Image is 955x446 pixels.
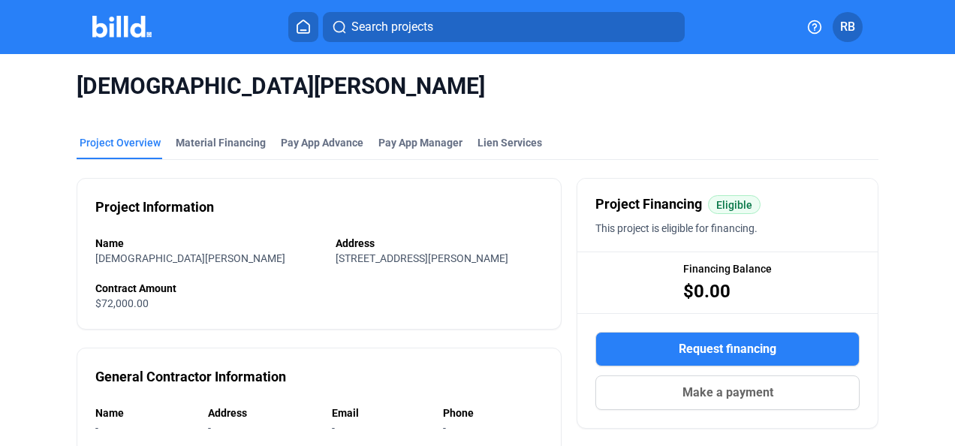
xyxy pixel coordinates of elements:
div: Project Overview [80,135,161,150]
span: - [332,422,335,434]
div: Address [208,405,316,420]
div: Material Financing [176,135,266,150]
span: This project is eligible for financing. [595,222,758,234]
span: RB [840,18,855,36]
div: Email [332,405,428,420]
span: Pay App Manager [378,135,462,150]
button: RB [833,12,863,42]
span: Financing Balance [683,261,772,276]
div: Pay App Advance [281,135,363,150]
div: Project Information [95,197,214,218]
span: - [95,422,98,434]
div: Lien Services [477,135,542,150]
div: General Contractor Information [95,366,286,387]
mat-chip: Eligible [708,195,761,214]
span: Search projects [351,18,433,36]
span: Project Financing [595,194,702,215]
span: $72,000.00 [95,297,149,309]
div: Name [95,236,321,251]
span: - [208,422,211,434]
span: [DEMOGRAPHIC_DATA][PERSON_NAME] [77,72,879,101]
div: Contract Amount [95,281,544,296]
span: - [443,422,446,434]
span: [STREET_ADDRESS][PERSON_NAME] [336,252,508,264]
button: Request financing [595,332,860,366]
img: Billd Company Logo [92,16,152,38]
button: Make a payment [595,375,860,410]
div: Name [95,405,193,420]
span: [DEMOGRAPHIC_DATA][PERSON_NAME] [95,252,285,264]
span: Make a payment [682,384,773,402]
div: Address [336,236,544,251]
span: Request financing [679,340,776,358]
button: Search projects [323,12,685,42]
div: Phone [443,405,543,420]
span: $0.00 [683,279,731,303]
